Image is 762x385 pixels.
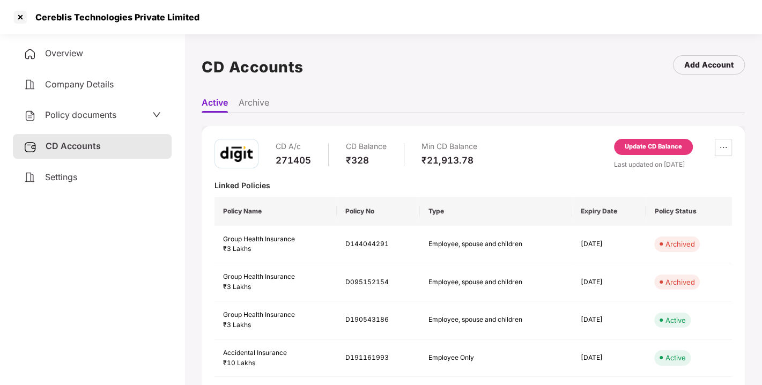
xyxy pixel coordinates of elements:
span: ₹10 Lakhs [223,359,255,367]
div: Last updated on [DATE] [614,159,732,169]
div: Linked Policies [214,180,732,190]
td: D144044291 [337,226,420,264]
div: Employee, spouse and children [428,315,546,325]
img: svg+xml;base64,PHN2ZyB4bWxucz0iaHR0cDovL3d3dy53My5vcmcvMjAwMC9zdmciIHdpZHRoPSIyNCIgaGVpZ2h0PSIyNC... [24,109,36,122]
span: Settings [45,172,77,182]
li: Archive [239,97,269,113]
div: Archived [665,277,694,287]
div: Group Health Insurance [223,272,328,282]
button: ellipsis [715,139,732,156]
th: Type [420,197,572,226]
div: Cereblis Technologies Private Limited [29,12,199,23]
h1: CD Accounts [202,55,304,79]
img: svg+xml;base64,PHN2ZyB4bWxucz0iaHR0cDovL3d3dy53My5vcmcvMjAwMC9zdmciIHdpZHRoPSIyNCIgaGVpZ2h0PSIyNC... [24,171,36,184]
div: ₹21,913.78 [421,154,477,166]
td: D190543186 [337,301,420,339]
li: Active [202,97,228,113]
th: Policy No [337,197,420,226]
div: 271405 [276,154,311,166]
div: Employee, spouse and children [428,239,546,249]
span: CD Accounts [46,140,101,151]
img: svg+xml;base64,PHN2ZyB4bWxucz0iaHR0cDovL3d3dy53My5vcmcvMjAwMC9zdmciIHdpZHRoPSIyNCIgaGVpZ2h0PSIyNC... [24,78,36,91]
div: Employee, spouse and children [428,277,546,287]
div: Employee Only [428,353,546,363]
th: Expiry Date [572,197,646,226]
div: Accidental Insurance [223,348,328,358]
div: Min CD Balance [421,139,477,154]
span: ₹3 Lakhs [223,321,251,329]
div: Group Health Insurance [223,310,328,320]
img: svg+xml;base64,PHN2ZyB3aWR0aD0iMjUiIGhlaWdodD0iMjQiIHZpZXdCb3g9IjAgMCAyNSAyNCIgZmlsbD0ibm9uZSIgeG... [24,140,37,153]
div: Add Account [684,59,734,71]
span: Overview [45,48,83,58]
div: CD Balance [346,139,387,154]
span: ₹3 Lakhs [223,283,251,291]
td: [DATE] [572,263,646,301]
td: D095152154 [337,263,420,301]
td: [DATE] [572,301,646,339]
div: Active [665,315,685,325]
div: CD A/c [276,139,311,154]
img: godigit.png [220,146,253,162]
div: Update CD Balance [625,142,682,152]
span: ellipsis [715,143,731,152]
th: Policy Status [646,197,732,226]
span: Company Details [45,79,114,90]
span: Policy documents [45,109,116,120]
span: ₹3 Lakhs [223,245,251,253]
div: Active [665,352,685,363]
td: [DATE] [572,339,646,377]
img: svg+xml;base64,PHN2ZyB4bWxucz0iaHR0cDovL3d3dy53My5vcmcvMjAwMC9zdmciIHdpZHRoPSIyNCIgaGVpZ2h0PSIyNC... [24,48,36,61]
span: down [152,110,161,119]
div: ₹328 [346,154,387,166]
td: D191161993 [337,339,420,377]
th: Policy Name [214,197,337,226]
div: Group Health Insurance [223,234,328,245]
div: Archived [665,239,694,249]
td: [DATE] [572,226,646,264]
